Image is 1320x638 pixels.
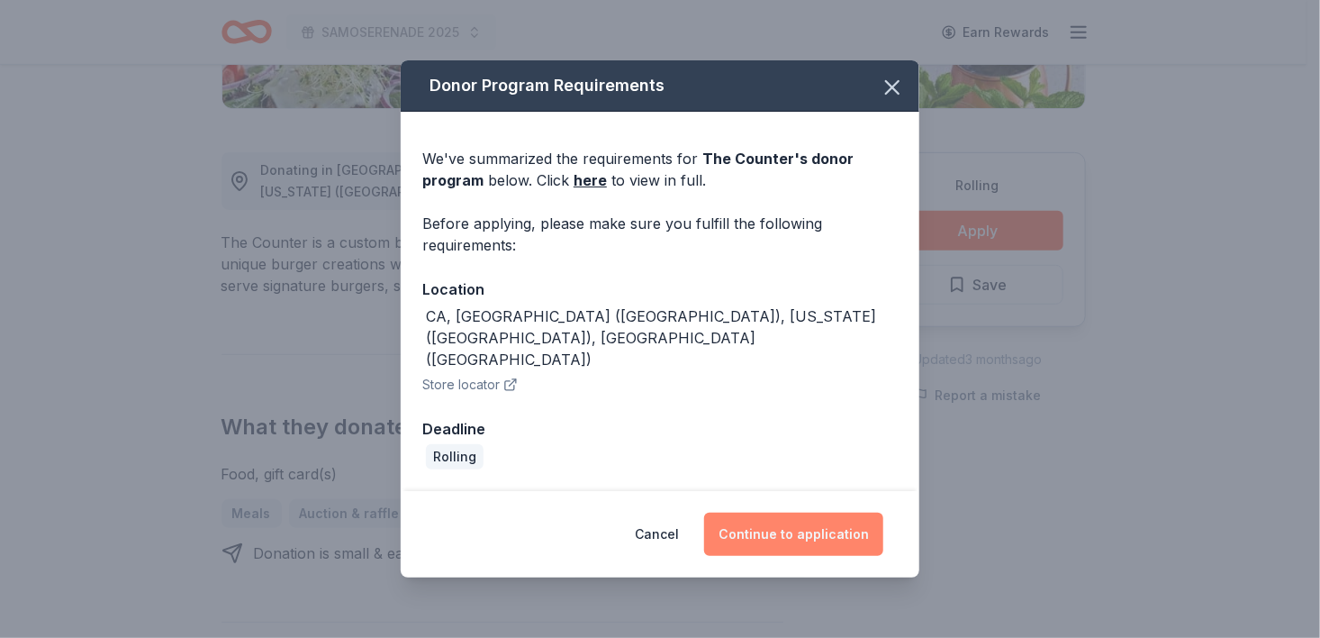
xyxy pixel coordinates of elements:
[422,417,898,441] div: Deadline
[422,213,898,256] div: Before applying, please make sure you fulfill the following requirements:
[704,513,883,556] button: Continue to application
[426,305,898,370] div: CA, [GEOGRAPHIC_DATA] ([GEOGRAPHIC_DATA]), [US_STATE] ([GEOGRAPHIC_DATA]), [GEOGRAPHIC_DATA] ([GE...
[574,169,607,191] a: here
[401,60,919,112] div: Donor Program Requirements
[422,374,518,396] button: Store locator
[426,444,484,469] div: Rolling
[635,513,679,556] button: Cancel
[422,278,898,301] div: Location
[422,148,898,191] div: We've summarized the requirements for below. Click to view in full.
